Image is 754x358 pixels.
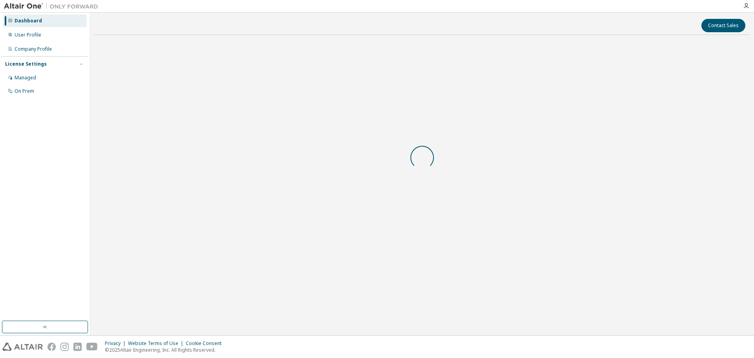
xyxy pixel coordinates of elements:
button: Contact Sales [701,19,745,32]
img: Altair One [4,2,102,10]
img: altair_logo.svg [2,343,43,351]
div: Website Terms of Use [128,340,186,347]
div: Company Profile [15,46,52,52]
div: Privacy [105,340,128,347]
div: On Prem [15,88,34,94]
img: youtube.svg [86,343,98,351]
p: © 2025 Altair Engineering, Inc. All Rights Reserved. [105,347,226,353]
div: License Settings [5,61,47,67]
div: Managed [15,75,36,81]
img: instagram.svg [60,343,69,351]
div: User Profile [15,32,41,38]
img: linkedin.svg [73,343,82,351]
img: facebook.svg [48,343,56,351]
div: Dashboard [15,18,42,24]
div: Cookie Consent [186,340,226,347]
